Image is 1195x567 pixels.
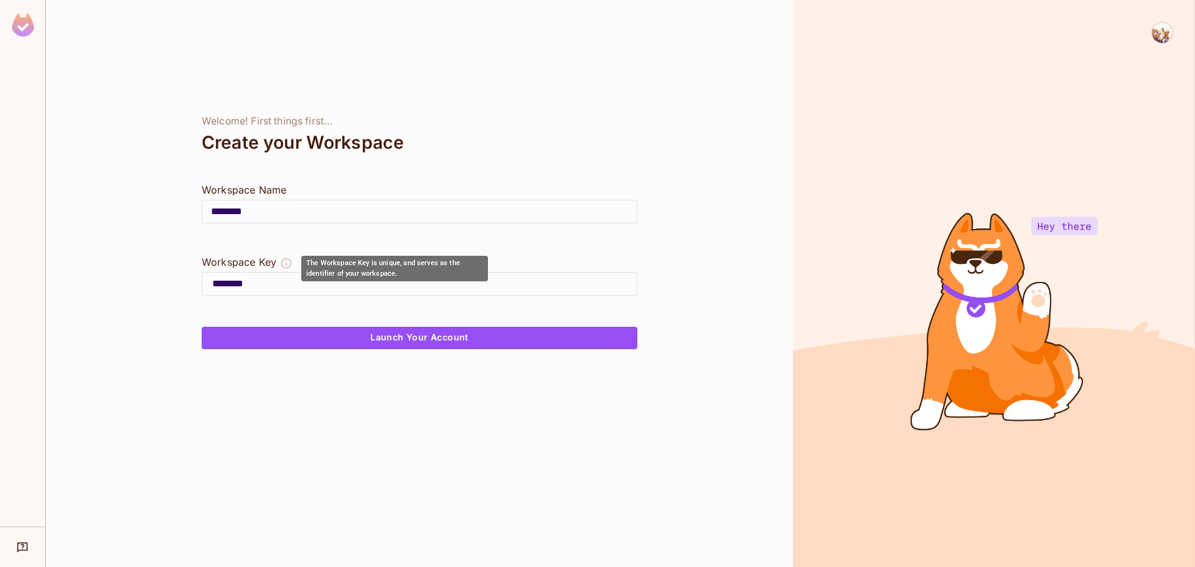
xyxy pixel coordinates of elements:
div: Workspace Key [202,255,276,269]
img: SReyMgAAAABJRU5ErkJggg== [12,14,34,37]
div: Welcome! First things first... [202,115,637,128]
div: Create your Workspace [202,128,637,157]
img: Soya [1152,22,1173,43]
button: The Workspace Key is unique, and serves as the identifier of your workspace. [280,255,293,272]
div: Help & Updates [9,535,37,560]
div: Workspace Name [202,182,637,197]
button: Launch Your Account [202,327,637,349]
div: The Workspace Key is unique, and serves as the identifier of your workspace. [301,256,488,281]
